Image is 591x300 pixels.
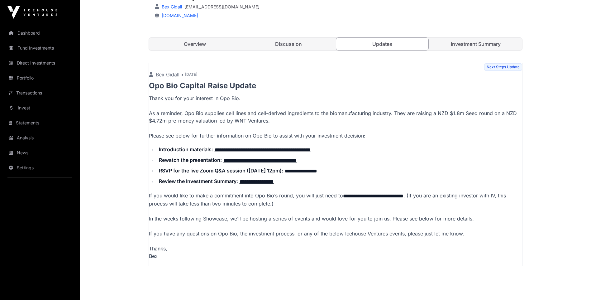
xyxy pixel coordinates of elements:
p: Thank you for your interest in Opo Bio. As a reminder, Opo Bio supplies cell lines and cell-deriv... [149,94,522,139]
p: Bex Gidall • [149,71,184,78]
a: Bex Gidall [160,4,182,9]
strong: RSVP for the live Zoom Q&A session ([DATE] 12pm): [159,167,283,174]
span: [DATE] [185,72,197,77]
strong: Review the Investment Summary: [159,178,238,184]
a: Analysis [5,131,75,145]
a: Portfolio [5,71,75,85]
span: Next Steps Update [484,63,522,71]
strong: Rewatch the presentation: [159,157,222,163]
a: Direct Investments [5,56,75,70]
a: [EMAIL_ADDRESS][DOMAIN_NAME] [184,4,260,10]
a: Discussion [242,38,335,50]
p: If you would like to make a commitment into Opo Bio’s round, you will just need to . (If you are ... [149,192,522,260]
a: [DOMAIN_NAME] [159,13,198,18]
a: Dashboard [5,26,75,40]
strong: Introduction materials: [159,146,213,152]
a: News [5,146,75,160]
a: Invest [5,101,75,115]
nav: Tabs [149,38,522,50]
iframe: Chat Widget [560,270,591,300]
a: Transactions [5,86,75,100]
a: Settings [5,161,75,175]
img: Icehouse Ventures Logo [7,6,57,19]
p: Opo Bio Capital Raise Update [149,81,522,91]
a: Investment Summary [430,38,522,50]
a: Fund Investments [5,41,75,55]
a: Statements [5,116,75,130]
a: Overview [149,38,241,50]
a: Updates [336,37,429,51]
